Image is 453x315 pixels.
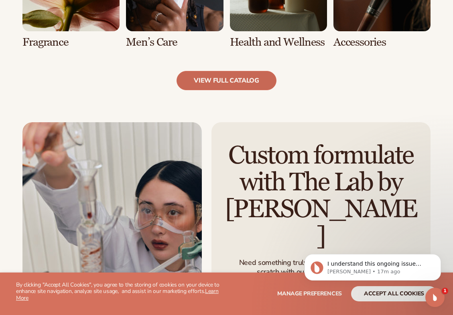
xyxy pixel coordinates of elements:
[277,286,342,301] button: Manage preferences
[239,258,403,267] p: Need something truly unique? Create products from
[442,288,448,294] span: 1
[16,282,227,302] p: By clicking "Accept All Cookies", you agree to the storing of cookies on your device to enhance s...
[293,237,453,293] iframe: Intercom notifications message
[239,267,403,277] p: scratch with our world class formulators.
[16,287,219,302] a: Learn More
[277,290,342,297] span: Manage preferences
[425,288,445,307] iframe: Intercom live chat
[223,142,418,250] h2: Custom formulate with The Lab by [PERSON_NAME]
[351,286,437,301] button: accept all cookies
[177,71,276,90] a: view full catalog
